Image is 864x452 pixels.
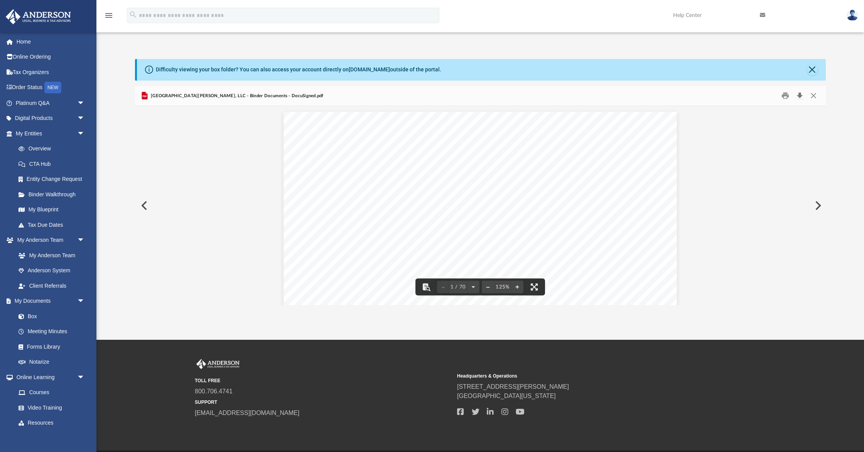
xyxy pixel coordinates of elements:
img: Anderson Advisors Platinum Portal [195,359,241,369]
a: CTA Hub [11,156,96,172]
span: Docusign Envelope ID: 251CB345-21E4-4FA5-98E2-631CF1AC0875 [294,119,452,124]
a: Meeting Minutes [11,324,93,339]
span: Overview [353,302,382,309]
a: My Entitiesarrow_drop_down [5,126,96,141]
a: Digital Productsarrow_drop_down [5,111,96,126]
a: Home [5,34,96,49]
a: menu [104,15,113,20]
button: Zoom out [482,278,494,295]
span: other important documents for the creation and operation of your new Company. You are responsible... [330,262,627,269]
span: arrow_drop_down [77,293,93,309]
a: Client Referrals [11,278,93,293]
a: Box [11,309,89,324]
a: Order StatusNEW [5,80,96,96]
i: search [129,10,137,19]
a: My Anderson Team [11,248,89,263]
a: Online Learningarrow_drop_down [5,369,93,385]
button: Download [793,90,807,102]
span: [GEOGRAPHIC_DATA][PERSON_NAME], LLC - Binder Documents - DocuSigned.pdf [149,93,324,100]
a: [DOMAIN_NAME] [349,66,390,73]
a: Overview [11,141,96,157]
a: [STREET_ADDRESS][PERSON_NAME] [457,383,569,390]
span: Here is a synopsis of what steps are required with detailed information following in each section: [330,290,604,297]
a: Forms Library [11,339,89,354]
small: TOLL FREE [195,377,452,384]
a: My Anderson Teamarrow_drop_down [5,233,93,248]
a: Video Training [11,400,89,415]
a: [GEOGRAPHIC_DATA][US_STATE] [457,393,556,399]
a: 800.706.4741 [195,388,233,395]
div: Document Viewer [135,106,826,305]
span: 1 / 70 [449,285,467,290]
span: arrow_drop_down [77,369,93,385]
span: [PERSON_NAME][GEOGRAPHIC_DATA][US_STATE] [330,208,486,215]
span: [GEOGRAPHIC_DATA][PERSON_NAME], LLC [528,253,665,260]
a: Online Ordering [5,49,96,65]
button: Close [807,90,820,102]
div: NEW [44,82,61,93]
a: My Blueprint [11,202,93,218]
span: [PERSON_NAME] [330,192,384,199]
a: Entity Change Request [11,172,96,187]
span: [GEOGRAPHIC_DATA][PERSON_NAME], LLC [364,224,502,231]
a: Courses [11,385,93,400]
i: menu [104,11,113,20]
button: Zoom in [511,278,523,295]
span: Dear [PERSON_NAME], [330,240,402,247]
span: and several [598,253,630,260]
a: Platinum Q&Aarrow_drop_down [5,95,96,111]
button: 1 / 70 [449,278,467,295]
button: Close [807,64,818,75]
span: Re: [353,224,363,231]
div: Current zoom level [494,285,511,290]
div: Preview [135,86,826,305]
span: arrow_drop_down [77,111,93,126]
span: arrow_drop_down [77,126,93,142]
a: Tax Organizers [5,64,96,80]
img: User Pic [847,10,858,21]
button: Next page [467,278,479,295]
button: Toggle findbar [418,278,435,295]
a: Notarize [11,354,93,370]
span: need to complete several tasks to finalize the establishment of your Company. [330,278,550,285]
span: arrow_drop_down [77,233,93,248]
small: Headquarters & Operations [457,373,714,379]
span: [STREET_ADDRESS] [330,200,394,207]
button: Next File [809,195,826,216]
span: Enclosed in this portfolio, you will find your operating agreement for [330,253,526,260]
a: Tax Due Dates [11,217,96,233]
a: Resources [11,415,93,431]
button: Enter fullscreen [526,278,543,295]
div: Difficulty viewing your box folder? You can also access your account directly on outside of the p... [156,66,441,74]
button: Previous File [135,195,152,216]
a: Binder Walkthrough [11,187,96,202]
a: My Documentsarrow_drop_down [5,293,93,309]
span: – Here, you will find information about your Company, such as members, EIN, etc. [384,302,620,309]
small: SUPPORT [195,399,452,406]
span: reading and reviewing, for accuracy, all of the information in this portfolio. After your review,... [330,270,622,277]
div: File preview [135,106,826,305]
img: Anderson Advisors Platinum Portal [3,9,73,24]
button: Print [778,90,793,102]
span: arrow_drop_down [77,95,93,111]
a: [EMAIL_ADDRESS][DOMAIN_NAME] [195,410,299,416]
a: Anderson System [11,263,93,278]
